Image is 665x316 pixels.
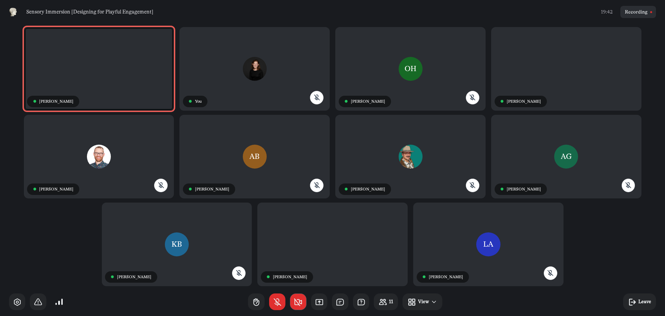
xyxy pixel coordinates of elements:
img: Museums as Progress logo [9,8,17,17]
div: Laura L. Andrew [413,203,564,287]
div: ● [33,100,36,103]
span: [PERSON_NAME] [351,100,385,104]
div: ● [345,188,348,191]
div: Jacob Rorem [24,115,174,199]
div: ● [500,100,504,103]
div: Amanda Boehm-Garcia [491,115,641,199]
button: Museums as Progress logo [9,6,17,18]
span: [PERSON_NAME] [195,187,229,191]
div: 11 [389,298,393,305]
div: ● [111,275,114,279]
div: AG [554,145,578,169]
div: ● [33,188,36,191]
div: View [418,298,429,305]
span: [PERSON_NAME] [39,187,73,191]
div: AB [243,145,267,169]
div: ● [189,188,192,191]
div: ● [500,188,504,191]
div: Joanna Groarke [491,27,641,112]
div: Olivia Hinson [335,27,486,112]
span: [PERSON_NAME] [351,187,385,191]
button: Leave [623,293,656,310]
div: OH [399,57,423,81]
div: Roslyn Esperon [179,27,330,112]
div: LA [476,232,500,256]
div: Karen Bowles [102,203,252,287]
div: Leave [638,298,651,305]
span: [PERSON_NAME] [507,100,541,104]
span: You [195,100,202,104]
div: ● [423,275,426,279]
span: [PERSON_NAME] [117,275,151,279]
span: 19:42 [601,8,613,16]
div: Anne Baycroft [179,115,330,199]
div: ● [345,100,348,103]
span: [PERSON_NAME] [429,275,463,279]
div: KB [165,232,189,256]
span: [PERSON_NAME] [273,275,307,279]
div: Nathan C Jones [335,115,486,199]
span: Sensory Immersion [Designing for Playful Engagement] [26,8,153,16]
button: View [402,293,442,310]
span: [PERSON_NAME] [39,100,73,104]
button: 11 [374,293,398,310]
span: Recording [625,8,648,16]
div: ● [267,275,270,279]
span: [PERSON_NAME] [507,187,541,191]
div: Ed Rodley [257,203,408,287]
div: ● [189,100,192,103]
div: Kyle Bowen [24,27,174,112]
